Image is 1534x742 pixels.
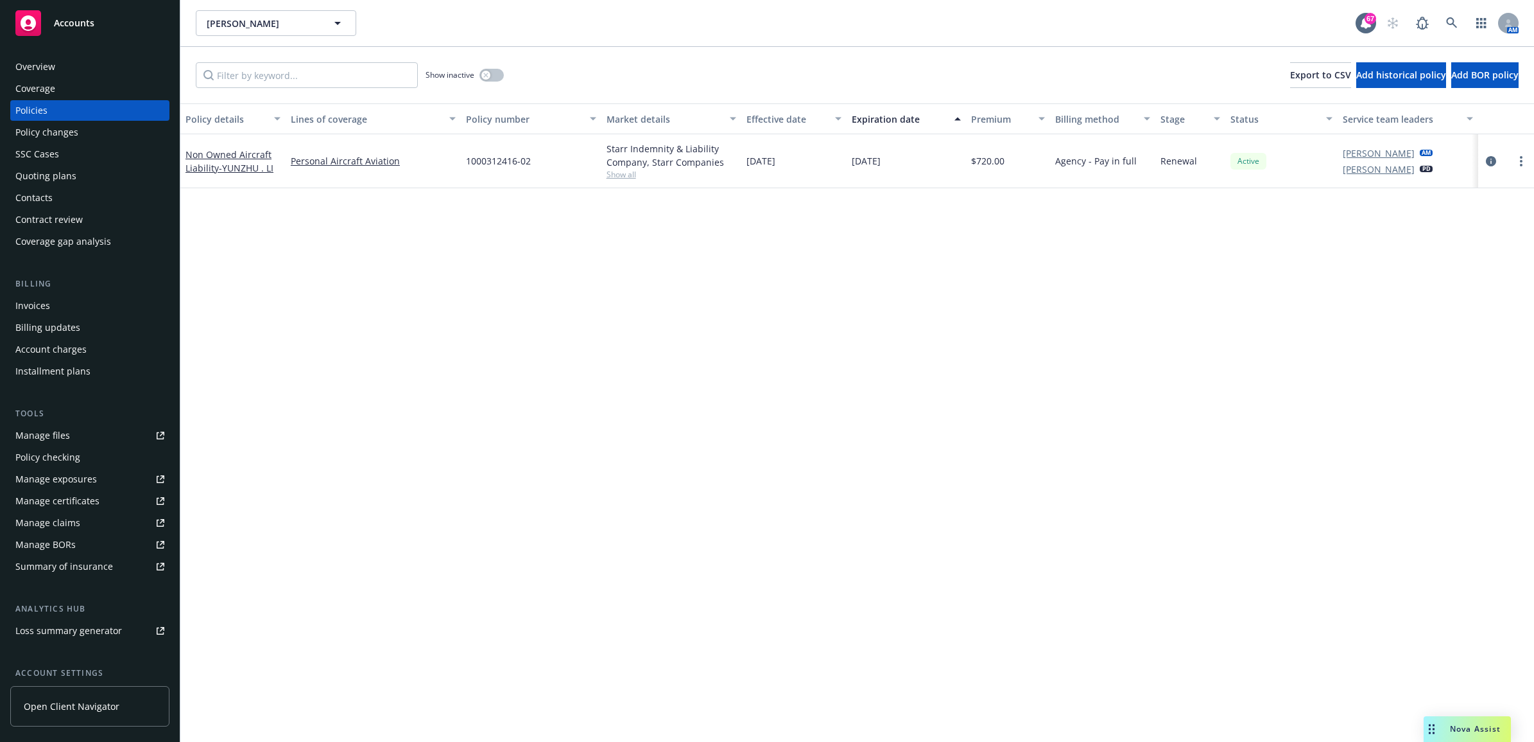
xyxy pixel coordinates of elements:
div: Service team leaders [1343,112,1459,126]
a: Manage files [10,425,169,446]
div: Effective date [746,112,827,126]
span: Nova Assist [1450,723,1501,734]
button: Nova Assist [1424,716,1511,742]
div: Contract review [15,209,83,230]
div: Manage exposures [15,469,97,490]
div: Account settings [10,667,169,680]
a: Policy checking [10,447,169,468]
div: Policy changes [15,122,78,143]
div: Overview [15,57,55,77]
span: Accounts [54,18,94,28]
a: Report a Bug [1409,10,1435,36]
span: Add historical policy [1356,69,1446,81]
div: Summary of insurance [15,556,113,577]
div: Coverage [15,78,55,99]
a: Loss summary generator [10,621,169,641]
a: Manage exposures [10,469,169,490]
a: Invoices [10,296,169,316]
a: Manage claims [10,513,169,533]
span: Show all [607,169,737,180]
button: Stage [1155,103,1225,134]
div: Premium [971,112,1031,126]
span: [DATE] [746,154,775,168]
a: Quoting plans [10,166,169,186]
a: Switch app [1469,10,1494,36]
div: Policy checking [15,447,80,468]
a: Contacts [10,188,169,208]
span: Agency - Pay in full [1055,154,1137,168]
button: Premium [966,103,1050,134]
a: circleInformation [1483,154,1499,169]
div: Quoting plans [15,166,76,186]
a: Manage certificates [10,491,169,511]
button: Billing method [1050,103,1155,134]
div: Coverage gap analysis [15,231,111,252]
span: Show inactive [426,69,474,80]
div: Market details [607,112,723,126]
div: Policies [15,100,47,121]
div: Loss summary generator [15,621,122,641]
div: Tools [10,407,169,420]
div: Drag to move [1424,716,1440,742]
a: Policies [10,100,169,121]
div: SSC Cases [15,144,59,164]
div: Status [1230,112,1318,126]
div: Stage [1160,112,1206,126]
button: Effective date [741,103,847,134]
a: Summary of insurance [10,556,169,577]
span: [PERSON_NAME] [207,17,318,30]
button: Lines of coverage [286,103,461,134]
a: Contract review [10,209,169,230]
a: Start snowing [1380,10,1406,36]
div: Billing [10,278,169,290]
a: Non Owned Aircraft Liability [185,148,273,174]
a: [PERSON_NAME] [1343,163,1415,176]
a: [PERSON_NAME] [1343,146,1415,160]
a: Manage BORs [10,534,169,555]
div: Analytics hub [10,603,169,615]
button: Service team leaders [1338,103,1478,134]
span: Export to CSV [1290,69,1351,81]
a: SSC Cases [10,144,169,164]
div: Policy number [466,112,582,126]
div: Invoices [15,296,50,316]
div: Manage BORs [15,534,76,555]
a: Coverage [10,78,169,99]
span: Active [1236,155,1261,167]
div: Policy details [185,112,266,126]
button: Policy details [180,103,286,134]
div: Billing updates [15,317,80,338]
a: Account charges [10,339,169,360]
div: Contacts [15,188,53,208]
span: Open Client Navigator [24,700,119,713]
a: Policy changes [10,122,169,143]
div: Manage certificates [15,491,99,511]
div: Lines of coverage [291,112,442,126]
a: Coverage gap analysis [10,231,169,252]
span: $720.00 [971,154,1004,168]
span: [DATE] [852,154,881,168]
a: Billing updates [10,317,169,338]
button: Add BOR policy [1451,62,1519,88]
div: Manage files [15,425,70,446]
span: 1000312416-02 [466,154,531,168]
button: Market details [601,103,742,134]
div: 67 [1365,13,1376,24]
a: Overview [10,57,169,77]
a: more [1513,154,1529,169]
span: - YUNZHU . LI [219,162,273,174]
a: Installment plans [10,361,169,382]
a: Personal Aircraft Aviation [291,154,456,168]
div: Account charges [15,339,87,360]
input: Filter by keyword... [196,62,418,88]
button: Policy number [461,103,601,134]
a: Search [1439,10,1465,36]
button: Export to CSV [1290,62,1351,88]
div: Billing method [1055,112,1136,126]
button: Status [1225,103,1338,134]
span: Add BOR policy [1451,69,1519,81]
a: Accounts [10,5,169,41]
button: [PERSON_NAME] [196,10,356,36]
div: Installment plans [15,361,90,382]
